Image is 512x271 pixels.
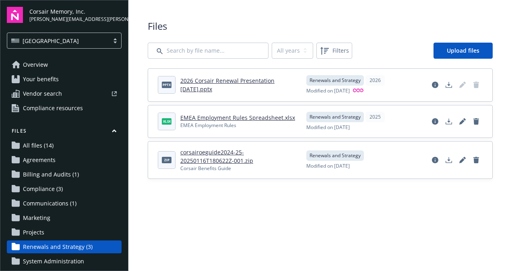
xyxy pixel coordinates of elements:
span: Your benefits [23,73,59,86]
a: Projects [7,226,122,239]
span: Marketing [23,211,50,224]
div: EMEA Employment Rules [180,122,295,129]
a: Vendor search [7,87,122,100]
a: Download document [442,78,455,91]
span: [GEOGRAPHIC_DATA] [11,37,105,45]
input: Search by file name... [148,43,268,59]
a: 2026 Corsair Renewal Presentation [DATE].pptx [180,77,275,93]
span: Filters [332,46,349,55]
div: 2026 [365,75,385,86]
span: Compliance (3) [23,183,63,195]
span: Filters [318,44,351,57]
span: Edit document [456,78,469,91]
span: [PERSON_NAME][EMAIL_ADDRESS][PERSON_NAME][DOMAIN_NAME] [29,16,122,23]
span: Billing and Audits (1) [23,168,79,181]
a: corsairoeguide2024-25-20250116T180622Z-001.zip [180,148,253,164]
span: [GEOGRAPHIC_DATA] [23,37,79,45]
a: System Administration [7,255,122,268]
a: Communications (1) [7,197,122,210]
a: View file details [429,78,442,91]
span: Renewals and Strategy [310,77,361,84]
span: Delete document [470,78,483,91]
a: EMEA Employment Rules Spreadsheet.xlsx [180,114,295,121]
a: Edit document [456,154,469,166]
span: Renewals and Strategy [310,152,361,159]
a: View file details [429,115,442,128]
div: Corsair Benefits Guide [180,165,297,172]
a: All files (14) [7,139,122,152]
span: Modified on [DATE] [306,87,350,95]
span: Communications (1) [23,197,76,210]
a: Marketing [7,211,122,224]
a: Compliance resources [7,102,122,115]
a: Download document [442,115,455,128]
span: Renewals and Strategy [310,113,361,121]
span: Modified on [DATE] [306,162,350,170]
span: Upload files [447,47,479,54]
span: Corsair Memory, Inc. [29,7,122,16]
span: System Administration [23,255,84,268]
span: pptx [162,82,171,88]
span: Modified on [DATE] [306,124,350,131]
button: Filters [316,43,352,59]
div: 2025 [365,112,385,122]
span: Renewals and Strategy (3) [23,240,93,253]
span: Overview [23,58,48,71]
span: xlsx [162,118,171,124]
span: zip [162,157,171,163]
img: navigator-logo.svg [7,7,23,23]
span: Agreements [23,154,56,166]
span: Projects [23,226,44,239]
span: Vendor search [23,87,62,100]
a: Compliance (3) [7,183,122,195]
a: View file details [429,154,442,166]
a: Upload files [434,43,493,59]
a: Delete document [470,115,483,128]
a: Overview [7,58,122,71]
button: Corsair Memory, Inc.[PERSON_NAME][EMAIL_ADDRESS][PERSON_NAME][DOMAIN_NAME] [29,7,122,23]
button: Files [7,127,122,138]
a: Billing and Audits (1) [7,168,122,181]
a: Download document [442,154,455,166]
a: Agreements [7,154,122,166]
a: Renewals and Strategy (3) [7,240,122,253]
span: Files [148,19,493,33]
a: Edit document [456,115,469,128]
span: All files (14) [23,139,54,152]
span: Compliance resources [23,102,83,115]
a: Delete document [470,154,483,166]
a: Your benefits [7,73,122,86]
